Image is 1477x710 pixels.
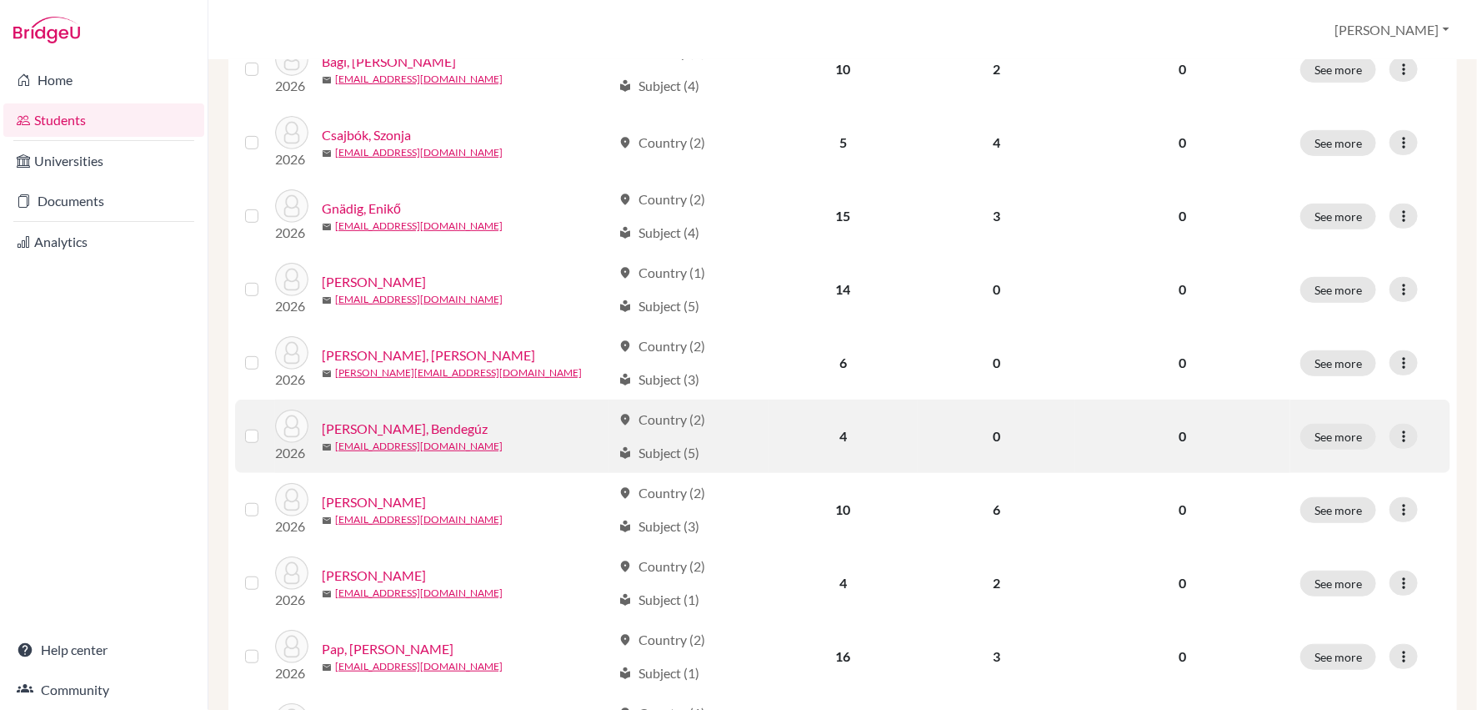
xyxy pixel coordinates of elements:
a: Gnädig, Enikő [322,199,401,219]
img: Menyhárt, Maja [275,483,308,516]
span: local_library [618,520,632,533]
img: Gnädig, Enikő [275,189,308,223]
div: Country (2) [618,556,705,577]
img: Pap, Dániel [275,630,308,663]
span: local_library [618,79,632,93]
span: location_on [618,413,632,426]
span: mail [322,75,332,85]
p: 0 [1085,133,1280,153]
span: location_on [618,193,632,206]
a: [PERSON_NAME], [PERSON_NAME] [322,345,535,365]
p: 2026 [275,590,308,610]
a: Bagi, [PERSON_NAME] [322,52,456,72]
span: local_library [618,593,632,607]
div: Country (2) [618,189,705,209]
td: 0 [918,326,1075,400]
p: 2026 [275,370,308,390]
td: 3 [918,179,1075,253]
span: location_on [618,136,632,149]
td: 3 [918,620,1075,693]
span: location_on [618,633,632,647]
a: [EMAIL_ADDRESS][DOMAIN_NAME] [335,72,503,87]
button: [PERSON_NAME] [1328,14,1457,46]
span: local_library [618,226,632,239]
p: 0 [1085,647,1280,667]
p: 2026 [275,663,308,683]
div: Subject (5) [618,296,699,316]
a: Students [3,103,204,137]
span: local_library [618,373,632,386]
button: See more [1300,571,1376,597]
img: Bridge-U [13,17,80,43]
td: 15 [769,179,918,253]
span: mail [322,295,332,305]
span: mail [322,369,332,379]
a: Community [3,673,204,707]
a: [PERSON_NAME][EMAIL_ADDRESS][DOMAIN_NAME] [335,365,582,380]
p: 2026 [275,296,308,316]
a: Universities [3,144,204,178]
td: 16 [769,620,918,693]
td: 10 [769,473,918,546]
td: 0 [918,253,1075,326]
button: See more [1300,277,1376,303]
p: 0 [1085,573,1280,593]
span: mail [322,149,332,159]
td: 2 [918,33,1075,106]
a: [EMAIL_ADDRESS][DOMAIN_NAME] [335,659,503,674]
a: Analytics [3,225,204,259]
a: Csajbók, Szonja [322,125,411,145]
td: 4 [918,106,1075,179]
button: See more [1300,497,1376,523]
a: [EMAIL_ADDRESS][DOMAIN_NAME] [335,439,503,454]
td: 14 [769,253,918,326]
span: mail [322,516,332,526]
div: Country (2) [618,483,705,503]
a: [EMAIL_ADDRESS][DOMAIN_NAME] [335,512,503,527]
div: Country (2) [618,133,705,153]
button: See more [1300,644,1376,670]
a: [PERSON_NAME] [322,492,426,512]
span: location_on [618,266,632,279]
div: Country (2) [618,410,705,430]
td: 6 [769,326,918,400]
div: Subject (3) [618,370,699,390]
span: location_on [618,486,632,500]
p: 0 [1085,279,1280,300]
div: Country (1) [618,263,705,283]
span: mail [322,662,332,672]
img: Matányi, Bendegúz [275,410,308,443]
img: Háry, Laura [275,263,308,296]
img: Marián, Hanna [275,336,308,370]
div: Subject (1) [618,663,699,683]
button: See more [1300,57,1376,83]
a: Pap, [PERSON_NAME] [322,639,453,659]
div: Country (2) [618,336,705,356]
a: [EMAIL_ADDRESS][DOMAIN_NAME] [335,219,503,234]
p: 0 [1085,206,1280,226]
p: 0 [1085,59,1280,79]
span: mail [322,222,332,232]
span: local_library [618,300,632,313]
td: 2 [918,546,1075,620]
button: See more [1300,350,1376,376]
td: 6 [918,473,1075,546]
a: [EMAIL_ADDRESS][DOMAIN_NAME] [335,292,503,307]
button: See more [1300,204,1376,229]
img: Csajbók, Szonja [275,116,308,149]
span: mail [322,589,332,599]
p: 2026 [275,149,308,169]
span: location_on [618,340,632,353]
button: See more [1300,424,1376,450]
p: 2026 [275,76,308,96]
button: See more [1300,130,1376,156]
div: Country (2) [618,630,705,650]
span: local_library [618,667,632,680]
span: mail [322,442,332,452]
div: Subject (3) [618,516,699,536]
p: 2026 [275,516,308,536]
td: 0 [918,400,1075,473]
p: 0 [1085,426,1280,446]
p: 0 [1085,500,1280,520]
a: [PERSON_NAME] [322,566,426,586]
